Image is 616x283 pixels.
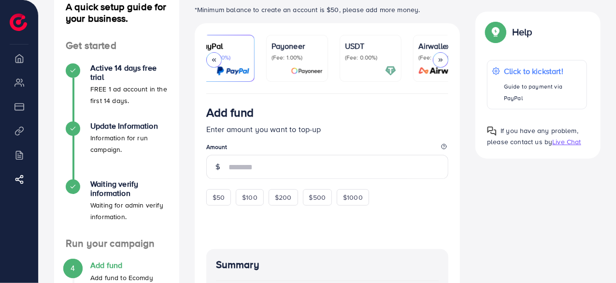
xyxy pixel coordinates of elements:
span: Live Chat [552,137,581,147]
p: Waiting for admin verify information. [90,199,168,223]
p: Help [512,26,532,38]
h4: Summary [216,259,439,271]
p: FREE 1 ad account in the first 14 days. [90,83,168,106]
p: Information for run campaign. [90,132,168,155]
iframe: Chat [575,239,609,276]
span: $500 [309,193,326,202]
li: Waiting verify information [54,179,179,238]
h4: Update Information [90,121,168,131]
img: logo [10,14,27,31]
h3: Add fund [206,105,254,119]
p: Enter amount you want to top-up [206,123,449,135]
h4: Run your campaign [54,238,179,250]
li: Active 14 days free trial [54,63,179,121]
h4: Active 14 days free trial [90,63,168,82]
p: (Fee: 0.00%) [418,54,470,61]
p: PayPal [198,40,249,52]
p: (Fee: 4.50%) [198,54,249,61]
p: Payoneer [272,40,323,52]
p: Click to kickstart! [504,65,582,77]
h4: A quick setup guide for your business. [54,1,179,24]
span: $50 [213,193,225,202]
img: Popup guide [487,126,497,136]
span: $200 [275,193,292,202]
span: $100 [242,193,258,202]
p: Guide to payment via PayPal [504,81,582,104]
li: Update Information [54,121,179,179]
legend: Amount [206,143,449,155]
h4: Waiting verify information [90,179,168,198]
img: card [415,65,470,76]
span: $1000 [343,193,363,202]
span: 4 [71,263,75,274]
p: (Fee: 1.00%) [272,54,323,61]
p: USDT [345,40,396,52]
h4: Add fund [90,261,168,270]
p: (Fee: 0.00%) [345,54,396,61]
p: Airwallex [418,40,470,52]
span: If you have any problem, please contact us by [487,126,578,147]
img: card [385,65,396,76]
img: Popup guide [487,23,504,41]
p: *Minimum balance to create an account is $50, please add more money. [195,4,460,15]
img: card [216,65,249,76]
h4: Get started [54,40,179,52]
img: card [291,65,323,76]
